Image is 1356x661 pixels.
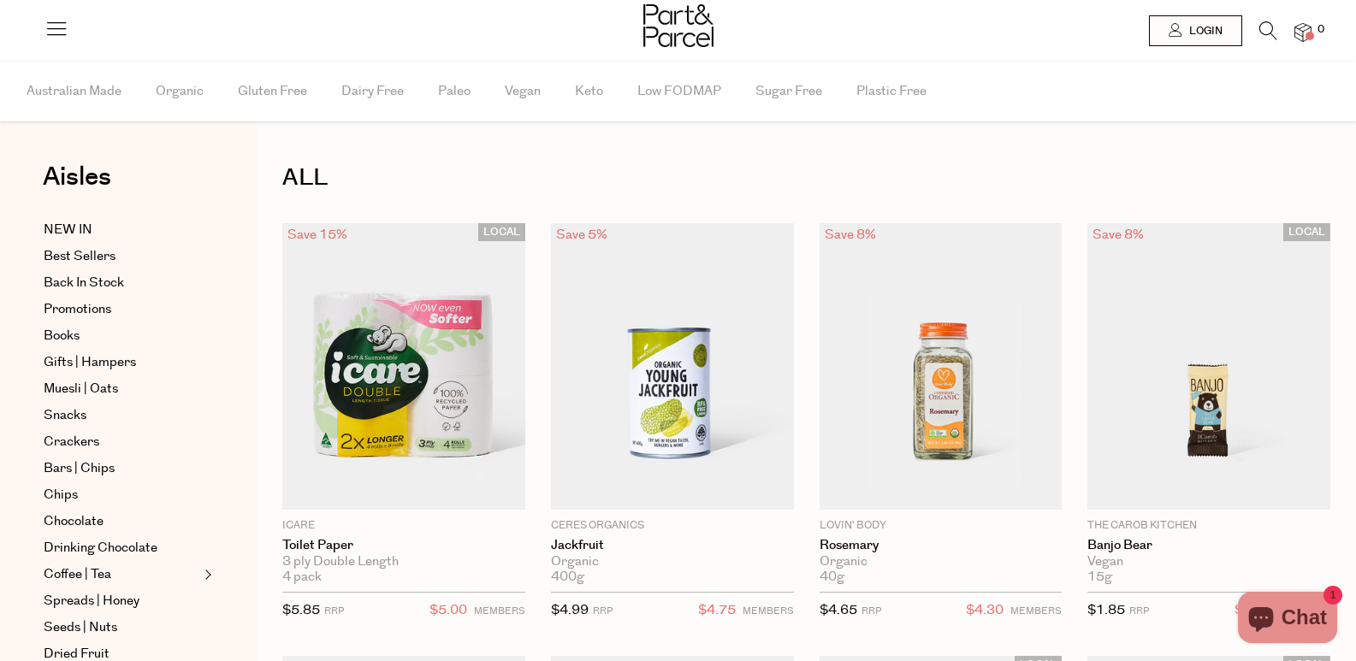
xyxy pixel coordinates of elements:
a: Drinking Chocolate [44,538,199,558]
img: Part&Parcel [643,4,714,47]
span: Aisles [43,158,111,196]
span: Login [1185,24,1223,38]
img: Banjo Bear [1087,223,1330,510]
span: Sugar Free [755,62,822,121]
button: Expand/Collapse Coffee | Tea [200,564,212,585]
span: Promotions [44,299,111,320]
div: Save 15% [282,223,352,246]
a: Rosemary [820,538,1063,553]
img: Jackfruit [551,223,794,510]
span: Plastic Free [856,62,927,121]
span: Coffee | Tea [44,564,111,585]
span: Chocolate [44,511,104,532]
span: Keto [575,62,603,121]
div: Save 8% [820,223,881,246]
span: 15g [1087,570,1112,585]
span: Organic [156,62,204,121]
a: Bars | Chips [44,458,199,479]
span: $4.30 [966,599,1004,622]
span: $5.00 [429,599,467,622]
div: 3 ply Double Length [282,554,525,570]
span: LOCAL [1283,223,1330,241]
inbox-online-store-chat: Shopify online store chat [1233,592,1342,647]
span: Paleo [438,62,471,121]
a: Toilet Paper [282,538,525,553]
span: 0 [1313,22,1329,38]
a: Best Sellers [44,246,199,267]
a: Promotions [44,299,199,320]
a: Spreads | Honey [44,591,199,611]
a: Gifts | Hampers [44,352,199,373]
a: Chocolate [44,511,199,532]
div: Save 8% [1087,223,1149,246]
span: Chips [44,485,78,505]
small: MEMBERS [474,605,525,617]
div: Organic [551,554,794,570]
img: Toilet Paper [282,223,525,510]
div: Vegan [1087,554,1330,570]
span: Crackers [44,432,99,452]
p: Ceres Organics [551,518,794,534]
a: Coffee | Tea [44,564,199,585]
span: 4 pack [282,570,322,585]
a: Aisles [43,164,111,207]
a: Login [1149,15,1242,46]
span: Back In Stock [44,273,124,293]
span: Seeds | Nuts [44,617,117,638]
span: 40g [820,570,844,585]
a: Jackfruit [551,538,794,553]
span: Spreads | Honey [44,591,139,611]
small: RRP [862,605,881,617]
a: Books [44,326,199,346]
small: MEMBERS [743,605,794,617]
span: Dairy Free [341,62,404,121]
div: Organic [820,554,1063,570]
span: Muesli | Oats [44,379,118,399]
span: Books [44,326,80,346]
span: Snacks [44,405,86,426]
small: RRP [593,605,613,617]
div: Save 5% [551,223,613,246]
p: Lovin' Body [820,518,1063,534]
span: Gluten Free [238,62,307,121]
span: Drinking Chocolate [44,538,157,558]
span: Gifts | Hampers [44,352,136,373]
a: Banjo Bear [1087,538,1330,553]
span: Low FODMAP [637,62,721,121]
small: MEMBERS [1010,605,1062,617]
a: Chips [44,485,199,505]
small: RRP [324,605,344,617]
span: NEW IN [44,220,92,240]
a: Seeds | Nuts [44,617,199,638]
span: Best Sellers [44,246,115,267]
span: Vegan [505,62,541,121]
span: Australian Made [27,62,121,121]
a: 0 [1294,23,1312,41]
small: RRP [1129,605,1149,617]
span: $4.99 [551,601,589,619]
span: $4.65 [820,601,857,619]
span: Bars | Chips [44,458,115,479]
a: Snacks [44,405,199,426]
a: NEW IN [44,220,199,240]
a: Crackers [44,432,199,452]
a: Muesli | Oats [44,379,199,399]
h1: ALL [282,158,1330,198]
img: Rosemary [820,223,1063,510]
span: $1.85 [1087,601,1125,619]
span: LOCAL [478,223,525,241]
span: 400g [551,570,584,585]
p: icare [282,518,525,534]
span: $4.75 [698,599,736,622]
span: $5.85 [282,601,320,619]
p: The Carob Kitchen [1087,518,1330,534]
a: Back In Stock [44,273,199,293]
